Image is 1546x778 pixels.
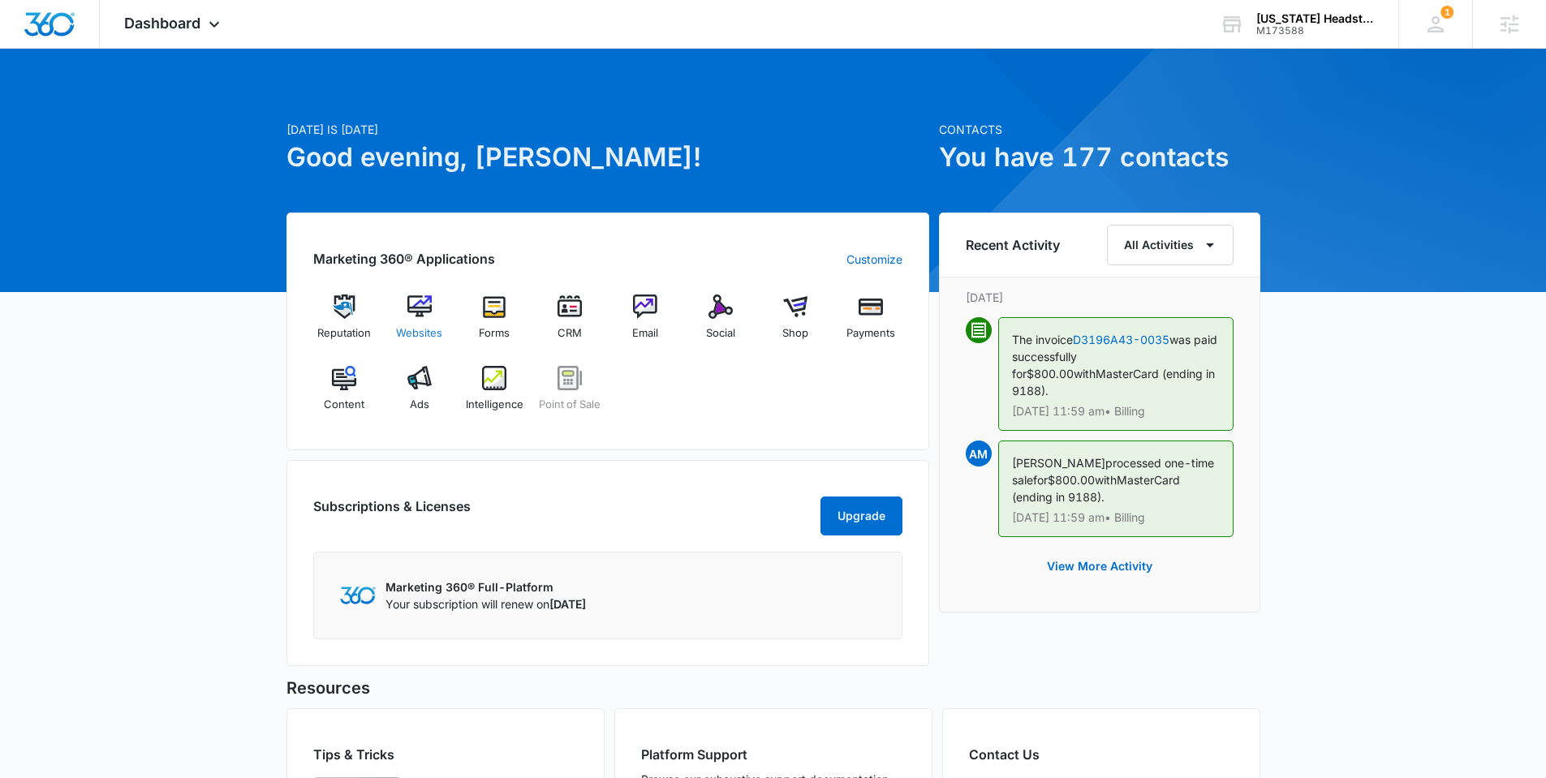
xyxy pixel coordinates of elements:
[939,138,1260,177] h1: You have 177 contacts
[1027,367,1074,380] span: $800.00
[388,366,450,424] a: Ads
[1012,456,1105,470] span: [PERSON_NAME]
[549,597,586,611] span: [DATE]
[1107,225,1234,265] button: All Activities
[1073,333,1169,346] a: D3196A43-0035
[764,294,827,353] a: Shop
[313,249,495,269] h2: Marketing 360® Applications
[706,325,735,342] span: Social
[1256,25,1375,37] div: account id
[689,294,751,353] a: Social
[632,325,658,342] span: Email
[939,121,1260,138] p: Contacts
[966,235,1060,255] h6: Recent Activity
[1012,456,1214,487] span: processed one-time sale
[313,496,471,529] h2: Subscriptions & Licenses
[466,397,523,413] span: Intelligence
[1012,406,1220,417] p: [DATE] 11:59 am • Billing
[313,294,376,353] a: Reputation
[317,325,371,342] span: Reputation
[1012,333,1073,346] span: The invoice
[1440,6,1453,19] span: 1
[286,121,929,138] p: [DATE] is [DATE]
[313,745,578,764] h2: Tips & Tricks
[840,294,902,353] a: Payments
[286,676,1260,700] h5: Resources
[641,745,906,764] h2: Platform Support
[846,325,895,342] span: Payments
[558,325,582,342] span: CRM
[463,366,526,424] a: Intelligence
[614,294,677,353] a: Email
[124,15,200,32] span: Dashboard
[340,587,376,604] img: Marketing 360 Logo
[396,325,442,342] span: Websites
[410,397,429,413] span: Ads
[324,397,364,413] span: Content
[966,289,1234,306] p: [DATE]
[1256,12,1375,25] div: account name
[463,294,526,353] a: Forms
[1440,6,1453,19] div: notifications count
[313,366,376,424] a: Content
[1031,547,1169,586] button: View More Activity
[1012,367,1215,398] span: MasterCard (ending in 9188).
[782,325,808,342] span: Shop
[1048,473,1095,487] span: $800.00
[479,325,510,342] span: Forms
[1012,333,1217,380] span: was paid successfully for
[286,138,929,177] h1: Good evening, [PERSON_NAME]!
[1012,512,1220,523] p: [DATE] 11:59 am • Billing
[846,251,902,268] a: Customize
[966,441,992,466] span: AM
[385,578,586,595] p: Marketing 360® Full-Platform
[385,595,586,613] p: Your subscription will renew on
[820,496,902,535] button: Upgrade
[1095,473,1117,487] span: with
[539,397,601,413] span: Point of Sale
[539,366,601,424] a: Point of Sale
[539,294,601,353] a: CRM
[969,745,1234,764] h2: Contact Us
[1074,367,1096,380] span: with
[1033,473,1048,487] span: for
[388,294,450,353] a: Websites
